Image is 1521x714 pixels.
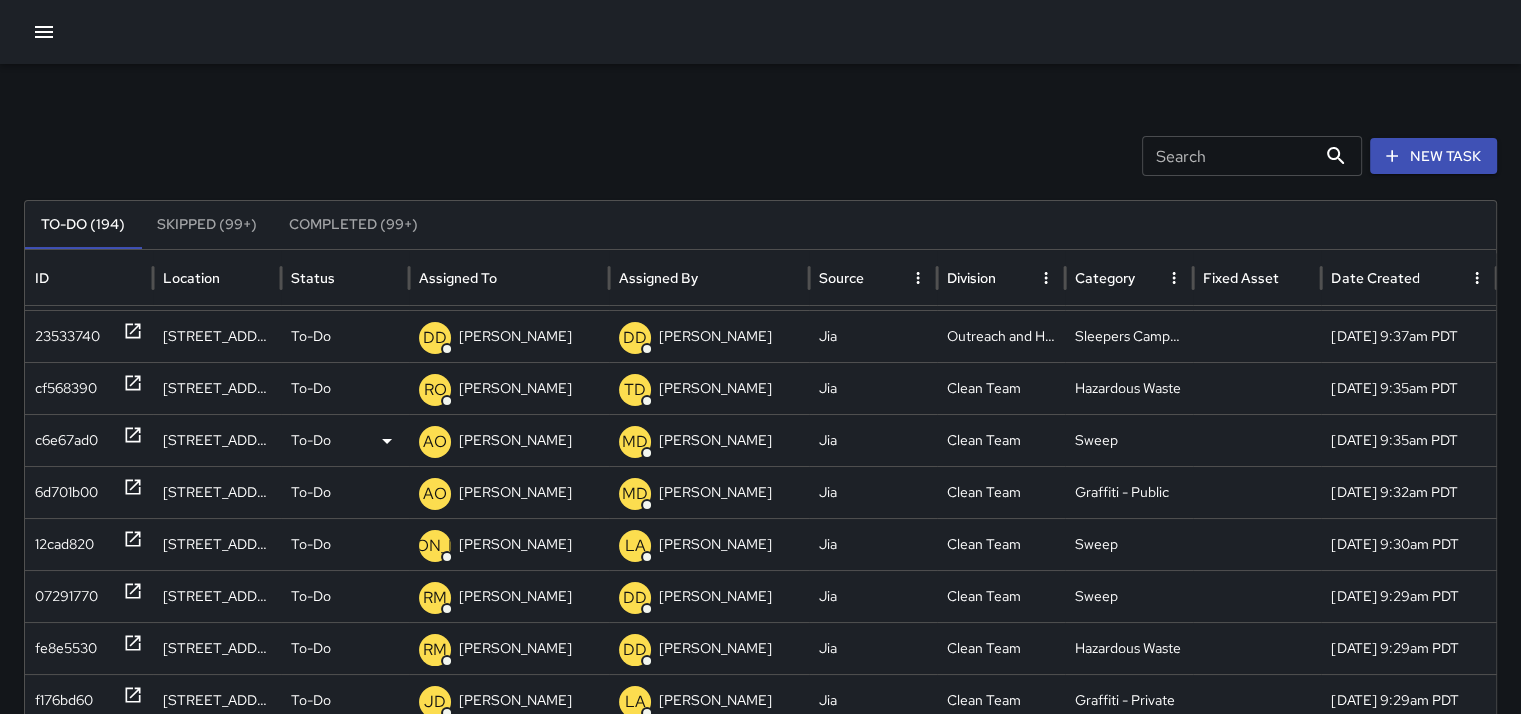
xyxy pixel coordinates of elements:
p: To-Do [291,467,331,518]
p: To-Do [291,363,331,414]
div: 6d701b00 [35,467,98,518]
div: 34 Van Ness Avenue [153,570,281,622]
div: ID [35,269,49,287]
div: Jia [809,414,937,466]
div: Sweep [1065,518,1193,570]
div: Graffiti - Public [1065,466,1193,518]
div: Sleepers Campers and Loiterers [1065,310,1193,362]
button: Category column menu [1160,264,1188,292]
div: 10/14/2025, 9:29am PDT [1321,622,1496,674]
div: 10/14/2025, 9:37am PDT [1321,310,1496,362]
div: Division [947,269,996,287]
div: 135 Van Ness Avenue [153,466,281,518]
div: cf568390 [35,363,97,414]
p: MD [622,430,648,454]
div: Clean Team [937,518,1065,570]
div: Jia [809,622,937,674]
p: To-Do [291,311,331,362]
p: To-Do [291,623,331,674]
p: TD [624,378,646,402]
p: [PERSON_NAME] [659,623,772,674]
div: Jia [809,310,937,362]
div: Location [163,269,220,287]
div: 23533740 [35,311,100,362]
p: DD [623,638,647,662]
div: 1000 Van Ness Avenue [153,414,281,466]
p: [PERSON_NAME] [459,467,572,518]
p: [PERSON_NAME] [370,534,501,558]
p: [PERSON_NAME] [659,363,772,414]
div: Jia [809,466,937,518]
p: DD [623,326,647,350]
button: Skipped (99+) [141,201,273,249]
div: Clean Team [937,622,1065,674]
p: [PERSON_NAME] [459,623,572,674]
div: Assigned By [619,269,698,287]
div: Outreach and Hospitality [937,310,1065,362]
p: [PERSON_NAME] [659,571,772,622]
p: RM [423,586,447,610]
button: Completed (99+) [273,201,434,249]
div: Jia [809,362,937,414]
p: [PERSON_NAME] [459,415,572,466]
div: 10/14/2025, 9:30am PDT [1321,518,1496,570]
div: Clean Team [937,414,1065,466]
div: Hazardous Waste [1065,362,1193,414]
div: 10/14/2025, 9:35am PDT [1321,414,1496,466]
p: LA [625,534,646,558]
button: New Task [1370,138,1497,175]
div: Status [291,269,335,287]
p: AO [423,430,447,454]
p: DD [423,326,447,350]
div: Sweep [1065,570,1193,622]
p: AO [423,482,447,506]
div: Clean Team [937,570,1065,622]
div: Clean Team [937,362,1065,414]
div: fe8e5530 [35,623,97,674]
div: Sweep [1065,414,1193,466]
p: [PERSON_NAME] [659,415,772,466]
div: 07291770 [35,571,98,622]
div: Jia [809,518,937,570]
div: Date Created [1331,269,1419,287]
div: 34 Van Ness Avenue [153,622,281,674]
div: 10/14/2025, 9:32am PDT [1321,466,1496,518]
p: RO [424,378,447,402]
div: 10/14/2025, 9:29am PDT [1321,570,1496,622]
p: To-Do [291,519,331,570]
div: Category [1075,269,1135,287]
p: [PERSON_NAME] [459,571,572,622]
div: Jia [809,570,937,622]
p: RM [423,638,447,662]
div: Source [819,269,864,287]
p: [PERSON_NAME] [459,519,572,570]
button: Division column menu [1032,264,1060,292]
p: To-Do [291,571,331,622]
p: To-Do [291,415,331,466]
div: Hazardous Waste [1065,622,1193,674]
p: MD [622,482,648,506]
div: 101 Grove Street [153,518,281,570]
p: LA [625,690,646,714]
div: 3537 Fulton Street [153,362,281,414]
div: Clean Team [937,466,1065,518]
p: [PERSON_NAME] [459,311,572,362]
p: [PERSON_NAME] [659,467,772,518]
p: JD [424,690,446,714]
p: [PERSON_NAME] [659,519,772,570]
p: [PERSON_NAME] [459,363,572,414]
p: [PERSON_NAME] [659,311,772,362]
button: To-Do (194) [25,201,141,249]
div: c6e67ad0 [35,415,98,466]
div: 10/14/2025, 9:35am PDT [1321,362,1496,414]
button: Source column menu [904,264,932,292]
div: Assigned To [419,269,497,287]
button: Date Created column menu [1463,264,1491,292]
p: DD [623,586,647,610]
div: 1525 Market Street [153,310,281,362]
div: Fixed Asset [1203,269,1279,287]
div: 12cad820 [35,519,94,570]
